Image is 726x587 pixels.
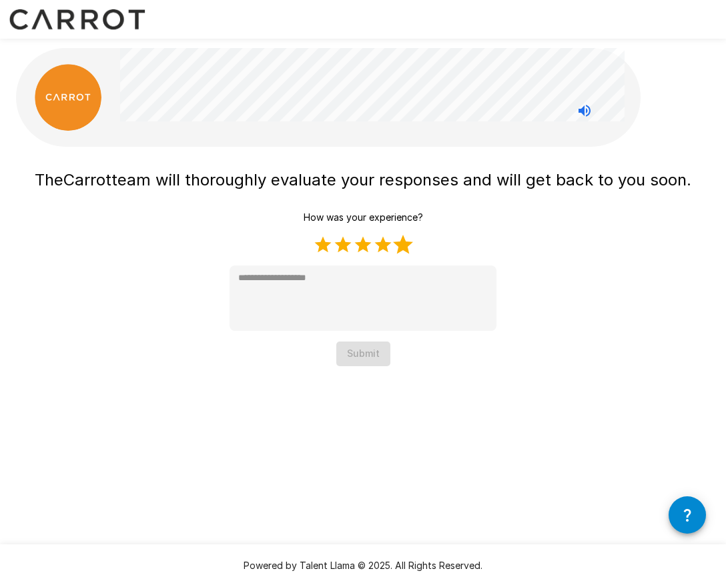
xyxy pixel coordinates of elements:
[63,170,111,189] span: Carrot
[16,559,710,572] p: Powered by Talent Llama © 2025. All Rights Reserved.
[35,170,63,189] span: The
[571,97,598,124] button: Stop reading questions aloud
[35,64,101,131] img: carrot_logo.png
[304,211,423,224] p: How was your experience?
[111,170,691,189] span: team will thoroughly evaluate your responses and will get back to you soon.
